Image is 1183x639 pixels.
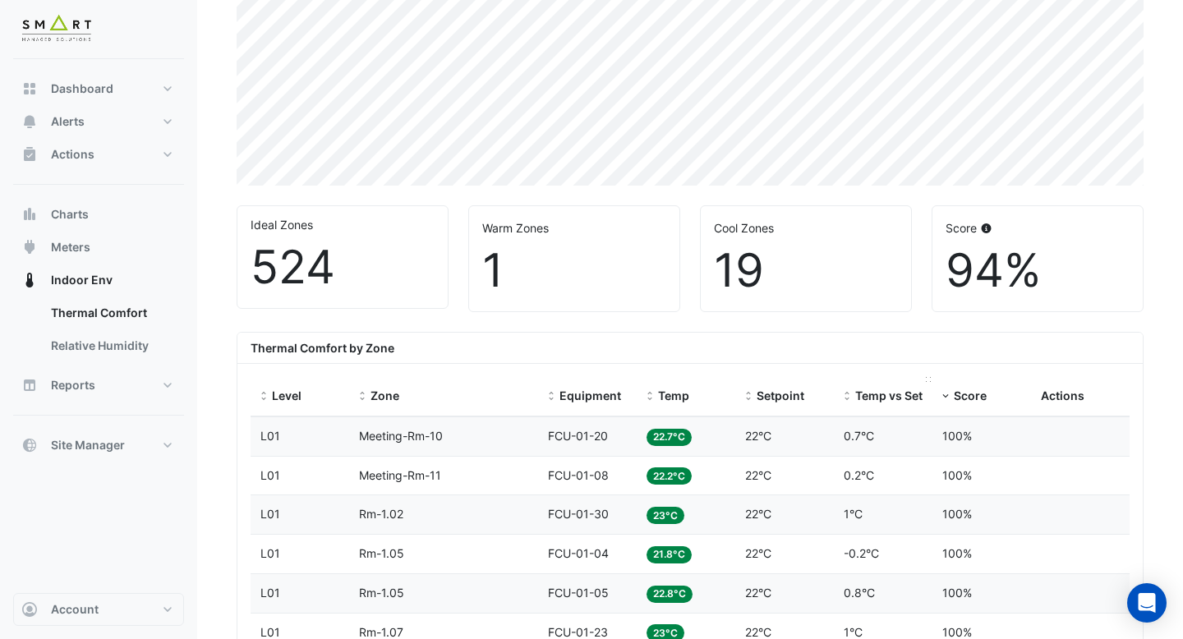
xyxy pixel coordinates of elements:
span: Score [954,388,987,402]
span: Rm-1.05 [359,546,404,560]
button: Account [13,593,184,626]
span: 22°C [745,429,771,443]
span: Reports [51,377,95,393]
button: Meters [13,231,184,264]
span: FCU-01-23 [548,625,608,639]
span: Rm-1.05 [359,586,404,600]
app-icon: Site Manager [21,437,38,453]
a: Thermal Comfort [38,297,184,329]
span: Temp vs Setpoint [855,388,952,402]
app-icon: Alerts [21,113,38,130]
span: Account [51,601,99,618]
span: L01 [260,586,280,600]
span: Meeting-Rm-10 [359,429,443,443]
button: Actions [13,138,184,171]
button: Alerts [13,105,184,138]
span: Indoor Env [51,272,113,288]
span: FCU-01-20 [548,429,608,443]
b: Thermal Comfort by Zone [251,341,394,355]
span: 22°C [745,468,771,482]
button: Reports [13,369,184,402]
span: 100% [942,468,972,482]
span: 22.7°C [647,429,692,446]
app-icon: Dashboard [21,80,38,97]
span: 1°C [844,625,863,639]
span: 0.2°C [844,468,874,482]
span: Site Manager [51,437,125,453]
span: Equipment [559,388,621,402]
div: Open Intercom Messenger [1127,583,1167,623]
div: Score [946,219,1130,237]
span: 22.2°C [647,467,692,485]
span: 21.8°C [647,546,692,563]
img: Company Logo [20,13,94,46]
span: Actions [51,146,94,163]
span: Actions [1041,388,1084,402]
div: Cool Zones [714,219,898,237]
span: Dashboard [51,80,113,97]
button: Site Manager [13,429,184,462]
span: L01 [260,429,280,443]
span: FCU-01-30 [548,507,609,521]
span: 22.8°C [647,586,693,603]
span: L01 [260,625,280,639]
span: 100% [942,429,972,443]
div: 524 [251,240,435,295]
span: Rm-1.02 [359,507,403,521]
span: 100% [942,507,972,521]
span: 100% [942,586,972,600]
span: Alerts [51,113,85,130]
div: Ideal Zones [251,216,435,233]
div: 94% [946,243,1130,298]
app-icon: Reports [21,377,38,393]
span: Temp [658,388,689,402]
div: 1 [482,243,666,298]
span: FCU-01-05 [548,586,609,600]
span: L01 [260,507,280,521]
span: L01 [260,546,280,560]
span: 23°C [647,507,684,524]
span: Zone [371,388,399,402]
span: 100% [942,625,972,639]
div: Warm Zones [482,219,666,237]
app-icon: Actions [21,146,38,163]
span: Charts [51,206,89,223]
span: Level [272,388,302,402]
span: Rm-1.07 [359,625,403,639]
span: Setpoint [757,388,804,402]
button: Dashboard [13,72,184,105]
span: 22°C [745,546,771,560]
app-icon: Indoor Env [21,272,38,288]
span: 100% [942,546,972,560]
button: Indoor Env [13,264,184,297]
app-icon: Charts [21,206,38,223]
span: FCU-01-08 [548,468,609,482]
span: Meeting-Rm-11 [359,468,441,482]
span: 22°C [745,625,771,639]
a: Relative Humidity [38,329,184,362]
span: 22°C [745,586,771,600]
div: 19 [714,243,898,298]
app-icon: Meters [21,239,38,255]
span: 0.7°C [844,429,874,443]
span: Meters [51,239,90,255]
button: Charts [13,198,184,231]
span: FCU-01-04 [548,546,609,560]
div: Indoor Env [13,297,184,369]
span: L01 [260,468,280,482]
span: 0.8°C [844,586,875,600]
span: 1°C [844,507,863,521]
span: 22°C [745,507,771,521]
span: -0.2°C [844,546,879,560]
